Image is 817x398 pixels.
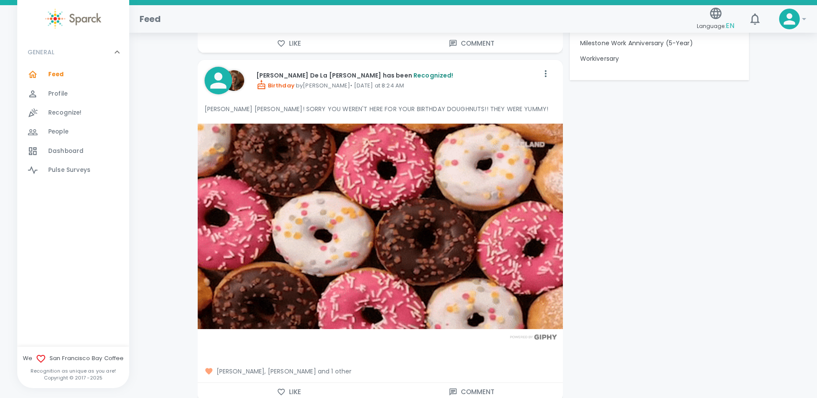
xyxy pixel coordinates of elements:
a: Pulse Surveys [17,161,129,180]
a: Dashboard [17,142,129,161]
p: Milestone Work Anniversary (5-Year) [580,39,739,47]
button: Like [198,34,380,53]
span: We San Francisco Bay Coffee [17,354,129,364]
span: Dashboard [48,147,84,155]
span: Language: [697,20,734,32]
span: People [48,127,68,136]
a: Sparck logo [17,9,129,29]
p: GENERAL [28,48,54,56]
span: Recognized! [413,71,454,80]
button: Language:EN [693,4,738,34]
p: [PERSON_NAME] [PERSON_NAME]! SORRY YOU WEREN'T HERE FOR YOUR BIRTHDAY DOUGHNUTS!! THEY WERE YUMMY! [205,105,556,113]
span: Recognize! [48,109,82,117]
div: GENERAL [17,65,129,183]
img: Sparck logo [45,9,101,29]
button: Comment [380,34,563,53]
span: Birthday [256,81,295,90]
p: [PERSON_NAME] De La [PERSON_NAME] has been [256,71,539,80]
a: People [17,122,129,141]
a: Profile [17,84,129,103]
p: Workiversary [580,54,739,63]
h1: Feed [140,12,161,26]
div: GENERAL [17,39,129,65]
a: Recognize! [17,103,129,122]
span: EN [726,21,734,31]
span: [PERSON_NAME], [PERSON_NAME] and 1 other [205,367,556,376]
img: Picture of Louann VanVoorhis [224,70,244,91]
a: Feed [17,65,129,84]
span: Profile [48,90,68,98]
span: Pulse Surveys [48,166,90,174]
span: Feed [48,70,64,79]
p: by [PERSON_NAME] • [DATE] at 8:24 AM [256,80,539,90]
p: Recognition as unique as you are! [17,367,129,374]
p: Copyright © 2017 - 2025 [17,374,129,381]
img: Powered by GIPHY [508,334,559,340]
